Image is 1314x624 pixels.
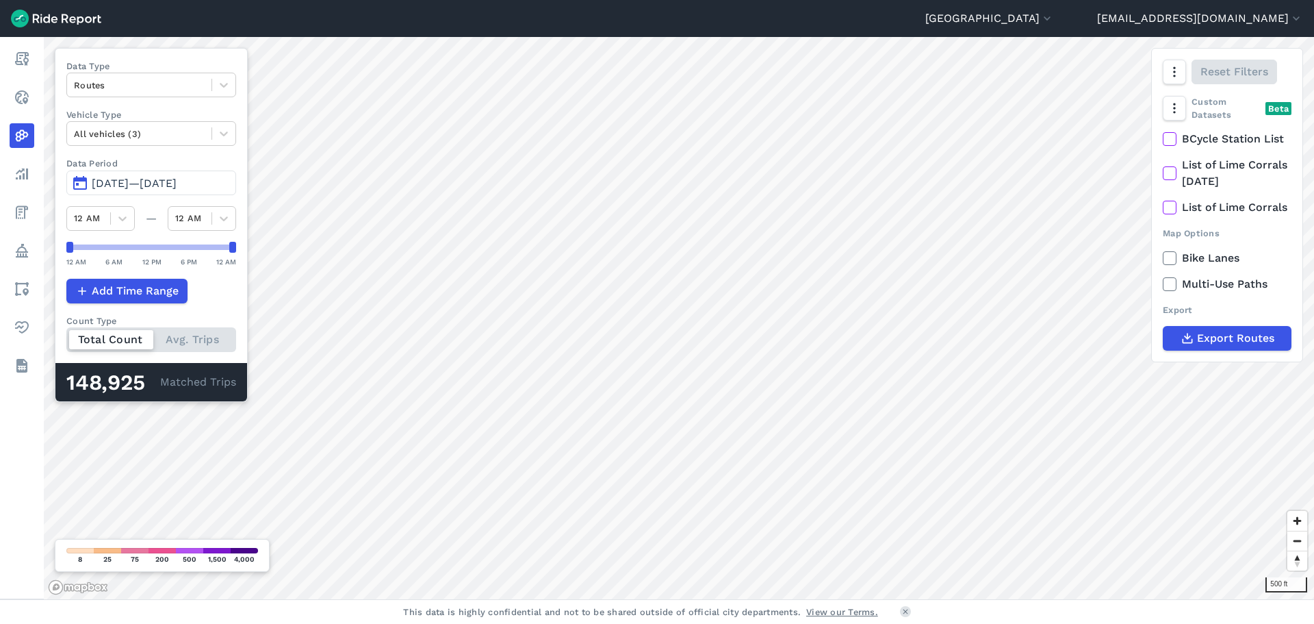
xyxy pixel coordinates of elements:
[142,255,162,268] div: 12 PM
[1163,303,1291,316] div: Export
[1265,102,1291,115] div: Beta
[1163,157,1291,190] label: List of Lime Corrals [DATE]
[11,10,101,27] img: Ride Report
[105,255,123,268] div: 6 AM
[44,37,1314,599] canvas: Map
[66,374,160,392] div: 148,925
[10,47,34,71] a: Report
[216,255,236,268] div: 12 AM
[10,277,34,301] a: Areas
[925,10,1054,27] button: [GEOGRAPHIC_DATA]
[10,353,34,378] a: Datasets
[1287,531,1307,551] button: Zoom out
[66,157,236,170] label: Data Period
[181,255,197,268] div: 6 PM
[92,283,179,299] span: Add Time Range
[10,200,34,225] a: Fees
[66,314,236,327] div: Count Type
[66,255,86,268] div: 12 AM
[10,315,34,340] a: Health
[806,606,878,619] a: View our Terms.
[1191,60,1277,84] button: Reset Filters
[1163,95,1291,121] div: Custom Datasets
[1163,276,1291,292] label: Multi-Use Paths
[55,363,247,401] div: Matched Trips
[66,279,188,303] button: Add Time Range
[66,108,236,121] label: Vehicle Type
[1163,199,1291,216] label: List of Lime Corrals
[135,210,168,227] div: —
[1200,64,1268,80] span: Reset Filters
[66,171,236,195] button: [DATE]—[DATE]
[1163,250,1291,266] label: Bike Lanes
[10,123,34,148] a: Heatmaps
[10,85,34,110] a: Realtime
[1097,10,1303,27] button: [EMAIL_ADDRESS][DOMAIN_NAME]
[1265,577,1307,592] div: 500 ft
[1163,227,1291,240] div: Map Options
[66,60,236,73] label: Data Type
[10,162,34,186] a: Analyze
[48,579,108,595] a: Mapbox logo
[10,238,34,263] a: Policy
[1163,131,1291,147] label: BCycle Station List
[1287,551,1307,571] button: Reset bearing to north
[1197,330,1274,347] span: Export Routes
[92,177,177,190] span: [DATE]—[DATE]
[1287,511,1307,531] button: Zoom in
[1163,326,1291,351] button: Export Routes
